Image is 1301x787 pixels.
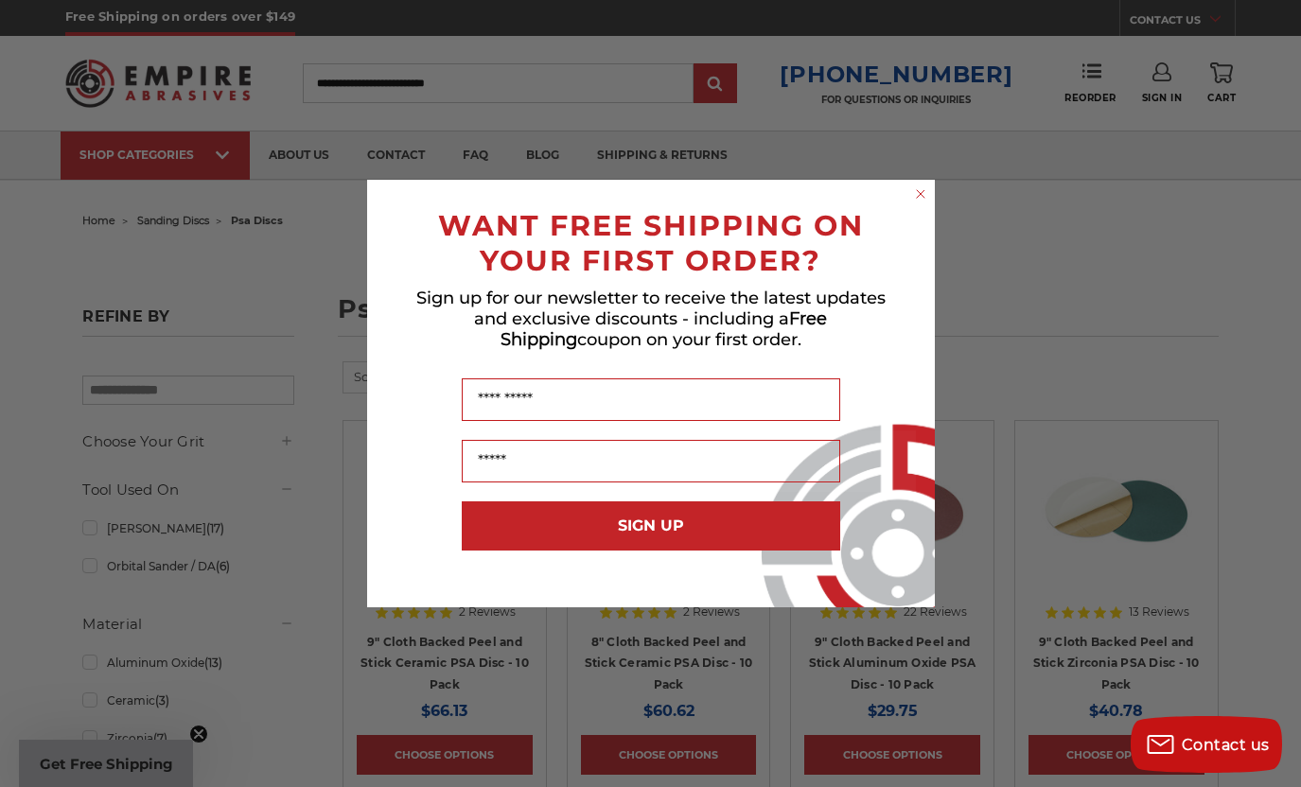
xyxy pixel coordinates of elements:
[462,440,840,482] input: Email
[462,501,840,551] button: SIGN UP
[1131,716,1282,773] button: Contact us
[1182,736,1270,754] span: Contact us
[416,288,886,350] span: Sign up for our newsletter to receive the latest updates and exclusive discounts - including a co...
[911,184,930,203] button: Close dialog
[501,308,828,350] span: Free Shipping
[438,208,864,278] span: WANT FREE SHIPPING ON YOUR FIRST ORDER?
